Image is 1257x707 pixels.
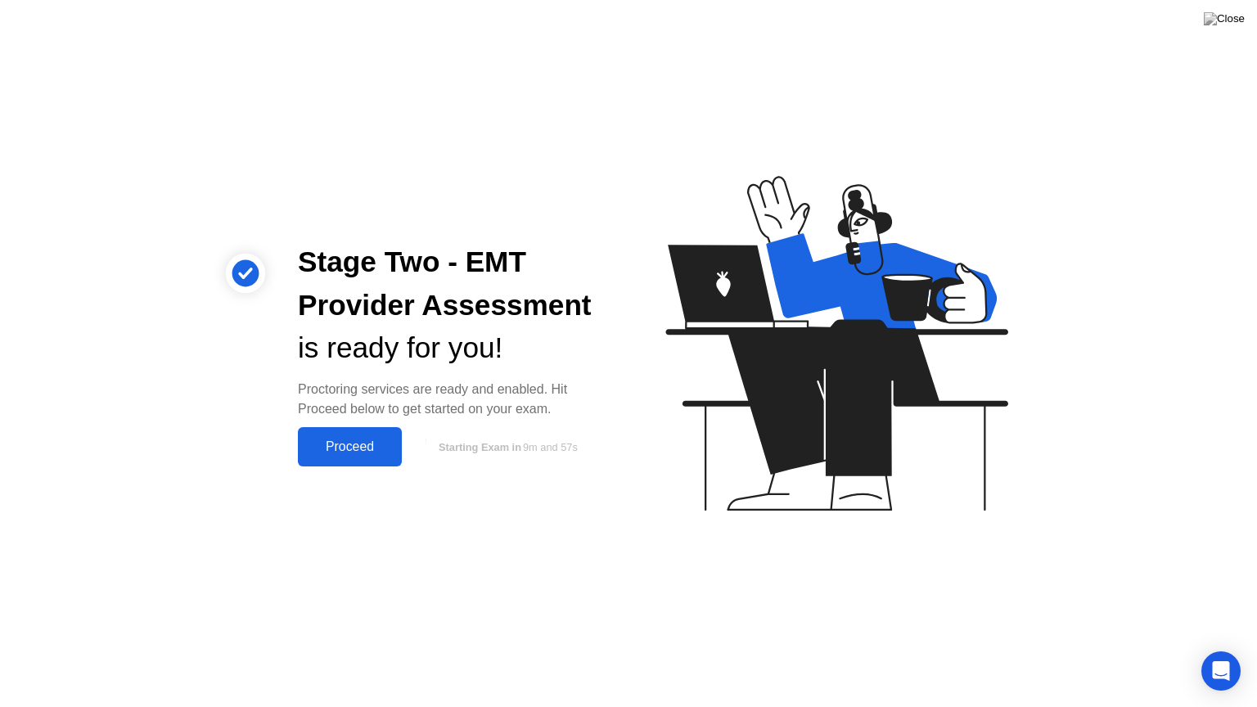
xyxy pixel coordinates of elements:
[523,441,578,453] span: 9m and 57s
[410,431,602,462] button: Starting Exam in9m and 57s
[1204,12,1245,25] img: Close
[303,439,397,454] div: Proceed
[298,380,602,419] div: Proctoring services are ready and enabled. Hit Proceed below to get started on your exam.
[298,241,602,327] div: Stage Two - EMT Provider Assessment
[298,326,602,370] div: is ready for you!
[298,427,402,466] button: Proceed
[1201,651,1241,691] div: Open Intercom Messenger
